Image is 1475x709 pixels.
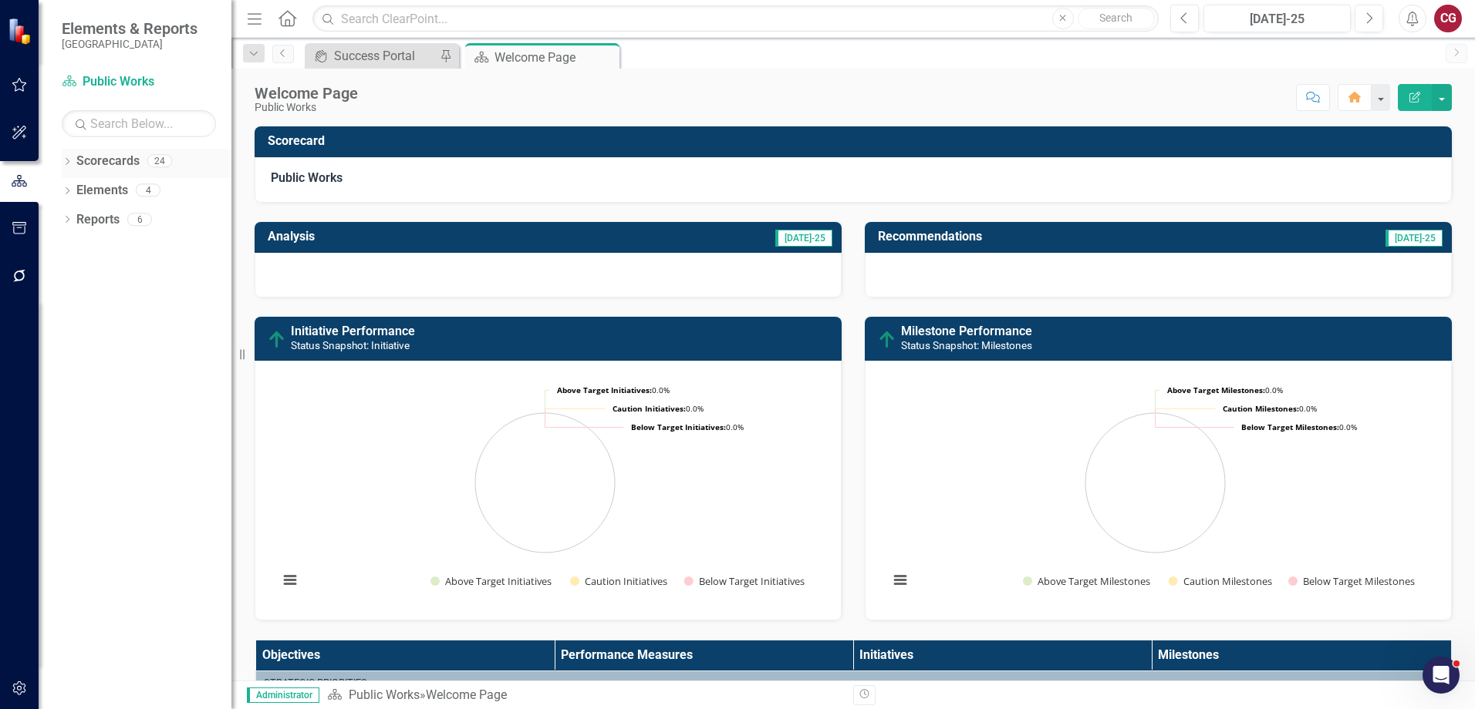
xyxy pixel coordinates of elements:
svg: Interactive chart [881,373,1429,604]
h3: Scorecard [268,134,1444,148]
a: Public Works [62,73,216,91]
img: Above Target [268,331,286,349]
button: Show Below Target Milestones [1288,574,1416,588]
tspan: Caution Milestones: [1223,403,1299,414]
button: View chart menu, Chart [889,570,911,591]
small: [GEOGRAPHIC_DATA] [62,38,197,50]
button: Show Below Target Initiatives [684,574,805,588]
div: » [327,687,842,704]
input: Search Below... [62,110,216,137]
button: Search [1078,8,1155,29]
div: Welcome Page [255,85,358,102]
h3: Analysis [268,230,520,244]
div: Strategic Priorities [264,676,1443,690]
button: Show Above Target Initiatives [430,574,552,588]
text: 0.0% [1241,422,1357,432]
tspan: Below Target Milestones: [1241,422,1339,432]
a: Success Portal [309,46,436,66]
text: 0.0% [1223,403,1317,414]
text: 0.0% [631,422,744,432]
button: [DATE]-25 [1203,5,1351,32]
span: [DATE]-25 [1386,230,1443,247]
span: Administrator [247,687,319,703]
text: 0.0% [1167,385,1283,395]
span: Elements & Reports [62,19,197,38]
div: 6 [127,213,152,226]
span: Search [1099,12,1132,24]
div: 4 [136,184,160,197]
button: Show Caution Milestones [1169,574,1271,588]
a: Public Works [349,687,420,702]
button: Show Caution Initiatives [570,574,667,588]
span: [DATE]-25 [775,230,832,247]
a: Milestone Performance [901,324,1032,338]
small: Status Snapshot: Initiative [291,339,410,351]
div: Chart. Highcharts interactive chart. [271,373,825,604]
div: Welcome Page [494,48,616,67]
tspan: Above Target Initiatives: [557,385,652,395]
div: 24 [147,155,172,168]
div: Welcome Page [426,687,507,702]
strong: Public Works [271,170,343,185]
tspan: Below Target Initiatives: [631,422,726,432]
a: Initiative Performance [291,324,415,338]
h3: Recommendations [878,230,1240,244]
a: Scorecards [76,153,140,170]
text: 0.0% [557,385,670,395]
div: [DATE]-25 [1209,10,1345,29]
div: Success Portal [334,46,436,66]
text: 0.0% [613,403,704,414]
button: View chart menu, Chart [279,570,301,591]
input: Search ClearPoint... [312,5,1159,32]
button: CG [1434,5,1462,32]
a: Reports [76,211,120,229]
tspan: Above Target Milestones: [1167,385,1265,395]
svg: Interactive chart [271,373,819,604]
div: Public Works [255,102,358,113]
img: ClearPoint Strategy [8,18,35,45]
small: Status Snapshot: Milestones [901,339,1032,351]
tspan: Caution Initiatives: [613,403,686,414]
iframe: Intercom live chat [1423,657,1460,694]
div: Chart. Highcharts interactive chart. [881,373,1436,604]
img: Above Target [878,331,896,349]
button: Show Above Target Milestones [1023,574,1151,588]
a: Elements [76,182,128,200]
